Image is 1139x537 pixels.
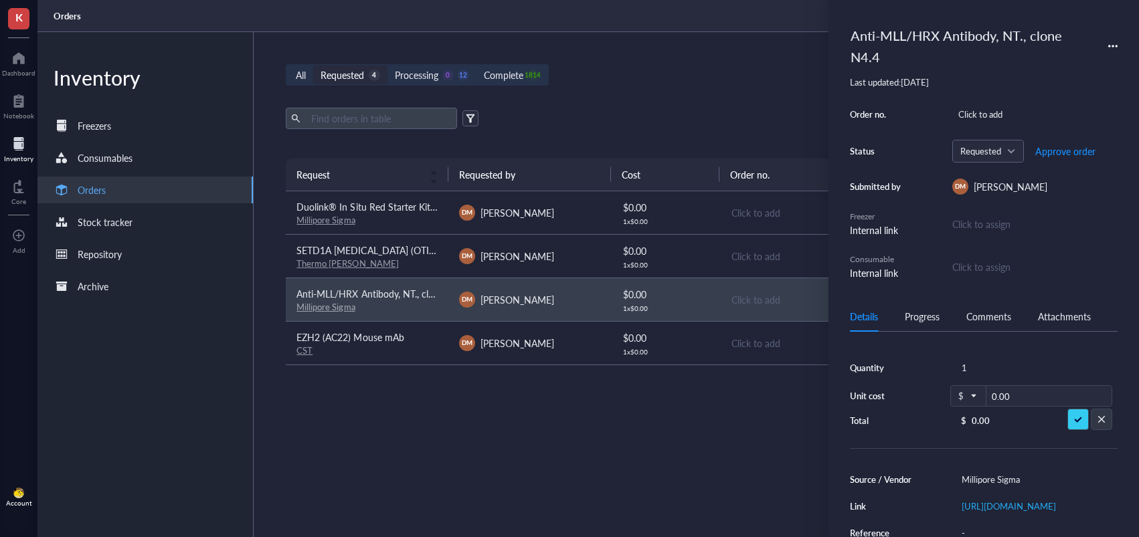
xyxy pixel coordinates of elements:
[527,70,539,81] div: 1814
[480,293,554,306] span: [PERSON_NAME]
[37,144,253,171] a: Consumables
[850,362,918,374] div: Quantity
[11,197,26,205] div: Core
[321,68,364,82] div: Requested
[306,108,452,128] input: Find orders in table
[37,112,253,139] a: Freezers
[448,158,611,191] th: Requested by
[78,118,111,133] div: Freezers
[850,253,903,265] div: Consumable
[296,257,398,270] a: Thermo [PERSON_NAME]
[956,470,1118,489] div: Millipore Sigma
[1035,146,1096,156] span: Approve order
[958,390,976,402] span: $
[78,247,122,261] div: Repository
[731,249,871,263] div: Click to add
[731,336,871,350] div: Click to add
[296,344,313,356] a: CST
[731,205,871,220] div: Click to add
[850,309,878,324] div: Details
[623,261,709,269] div: 1 x $ 0.00
[78,183,106,197] div: Orders
[850,145,903,157] div: Status
[2,47,35,77] a: Dashboard
[611,158,719,191] th: Cost
[972,415,990,427] div: 0.00
[850,415,918,427] div: Total
[480,249,554,263] span: [PERSON_NAME]
[4,154,33,163] div: Inventory
[286,64,548,86] div: segmented control
[956,358,1118,377] div: 1
[955,182,966,191] span: DM
[623,304,709,312] div: 1 x $ 0.00
[952,217,1118,231] div: Click to assign
[13,488,24,498] img: da48f3c6-a43e-4a2d-aade-5eac0d93827f.jpeg
[966,309,1011,324] div: Comments
[719,191,882,235] td: Click to add
[952,259,1011,274] div: Click to assign
[3,112,34,120] div: Notebook
[296,330,404,344] span: EZH2 (AC22) Mouse mAb
[11,176,26,205] a: Core
[3,90,34,120] a: Notebook
[296,287,466,300] span: Anti-MLL/HRX Antibody, NT., clone N4.4
[960,145,1013,157] span: Requested
[2,69,35,77] div: Dashboard
[78,279,108,294] div: Archive
[952,105,1118,124] div: Click to add
[78,150,133,165] div: Consumables
[905,309,940,324] div: Progress
[37,241,253,267] a: Repository
[296,243,448,257] span: SETD1A [MEDICAL_DATA] (OTI7B7)
[623,287,709,302] div: $ 0.00
[296,300,355,313] a: Millipore Sigma
[37,177,253,203] a: Orders
[4,133,33,163] a: Inventory
[296,200,491,213] span: Duolink® In Situ Red Starter Kit Mouse/Rabbit
[1035,140,1096,162] button: Approve order
[37,209,253,235] a: Stock tracker
[719,278,882,321] td: Click to add
[462,251,472,260] span: DM
[54,10,84,22] a: Orders
[850,390,918,402] div: Unit cost
[623,200,709,215] div: $ 0.00
[395,68,438,82] div: Processing
[37,64,253,91] div: Inventory
[480,336,554,350] span: [PERSON_NAME]
[850,108,903,120] div: Order no.
[286,158,448,191] th: Request
[986,386,1112,407] input: 0.00
[850,500,918,512] div: Link
[850,265,903,280] div: Internal link
[974,180,1047,193] span: [PERSON_NAME]
[850,76,1118,88] div: Last updated: [DATE]
[731,292,871,307] div: Click to add
[462,207,472,217] span: DM
[442,70,454,81] div: 0
[296,167,422,182] span: Request
[850,473,918,486] div: Source / Vendor
[1038,309,1091,324] div: Attachments
[623,217,709,225] div: 1 x $ 0.00
[623,348,709,356] div: 1 x $ 0.00
[6,499,32,507] div: Account
[623,330,709,345] div: $ 0.00
[462,338,472,347] span: DM
[369,70,380,81] div: 4
[719,234,882,278] td: Click to add
[37,273,253,300] a: Archive
[13,246,25,254] div: Add
[15,9,23,25] span: K
[845,21,1100,71] div: Anti-MLL/HRX Antibody, NT., clone N4.4
[719,158,882,191] th: Order no.
[484,68,523,82] div: Complete
[623,243,709,258] div: $ 0.00
[850,211,903,223] div: Freezer
[961,415,966,427] div: $
[850,181,903,193] div: Submitted by
[296,213,355,226] a: Millipore Sigma
[296,68,306,82] div: All
[480,206,554,219] span: [PERSON_NAME]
